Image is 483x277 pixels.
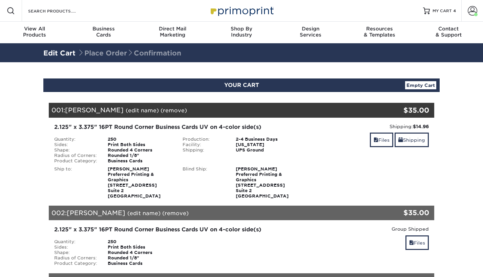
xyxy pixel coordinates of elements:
[413,124,429,129] strong: $14.96
[49,245,103,250] div: Sides:
[345,26,414,38] div: & Templates
[69,22,138,43] a: BusinessCards
[177,137,231,142] div: Production:
[345,26,414,32] span: Resources
[103,142,177,147] div: Print Both Sides
[67,209,125,216] span: [PERSON_NAME]
[103,250,177,255] div: Rounded 4 Corners
[395,133,429,147] a: Shipping
[276,22,345,43] a: DesignServices
[138,26,207,32] span: Direct Mail
[236,166,289,199] strong: [PERSON_NAME] Preferred Printing & Graphics [STREET_ADDRESS] Suite 2 [GEOGRAPHIC_DATA]
[370,105,429,115] div: $35.00
[161,107,187,114] a: (remove)
[103,255,177,261] div: Rounded 1/8"
[49,261,103,266] div: Product Category:
[414,26,483,38] div: & Support
[108,166,161,199] strong: [PERSON_NAME] Preferred Printing & Graphics [STREET_ADDRESS] Suite 2 [GEOGRAPHIC_DATA]
[54,226,300,234] div: 2.125" x 3.375" 16PT Round Corner Business Cards UV on 4-color side(s)
[103,147,177,153] div: Rounded 4 Corners
[103,245,177,250] div: Print Both Sides
[370,208,429,218] div: $35.00
[177,147,231,153] div: Shipping:
[374,137,378,143] span: files
[49,239,103,245] div: Quantity:
[49,250,103,255] div: Shape:
[103,261,177,266] div: Business Cards
[409,240,414,246] span: files
[311,123,429,130] div: Shipping:
[414,26,483,32] span: Contact
[162,210,189,216] a: (remove)
[177,142,231,147] div: Facility:
[231,137,306,142] div: 2-4 Business Days
[69,26,138,38] div: Cards
[231,142,306,147] div: [US_STATE]
[49,142,103,147] div: Sides:
[207,26,276,32] span: Shop By
[207,26,276,38] div: Industry
[49,103,370,118] div: 001:
[231,147,306,153] div: UPS Ground
[49,166,103,199] div: Ship to:
[345,22,414,43] a: Resources& Templates
[49,153,103,158] div: Radius of Corners:
[103,158,177,164] div: Business Cards
[208,3,275,18] img: Primoprint
[311,226,429,232] div: Group Shipped
[370,133,393,147] a: Files
[69,26,138,32] span: Business
[103,153,177,158] div: Rounded 1/8"
[103,137,177,142] div: 250
[276,26,345,32] span: Design
[126,107,159,114] a: (edit name)
[138,22,207,43] a: Direct MailMarketing
[49,255,103,261] div: Radius of Corners:
[138,26,207,38] div: Marketing
[78,49,181,57] span: Place Order Confirmation
[49,147,103,153] div: Shape:
[127,210,161,216] a: (edit name)
[49,137,103,142] div: Quantity:
[453,8,456,13] span: 4
[414,22,483,43] a: Contact& Support
[405,81,436,89] a: Empty Cart
[54,123,300,131] div: 2.125" x 3.375" 16PT Round Corner Business Cards UV on 4-color side(s)
[398,137,403,143] span: shipping
[276,26,345,38] div: Services
[43,49,76,57] a: Edit Cart
[433,8,452,14] span: MY CART
[103,239,177,245] div: 250
[49,158,103,164] div: Product Category:
[27,7,93,15] input: SEARCH PRODUCTS.....
[224,82,259,88] span: YOUR CART
[207,22,276,43] a: Shop ByIndustry
[49,206,370,221] div: 002:
[65,106,124,114] span: [PERSON_NAME]
[405,235,429,250] a: Files
[177,166,231,199] div: Blind Ship:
